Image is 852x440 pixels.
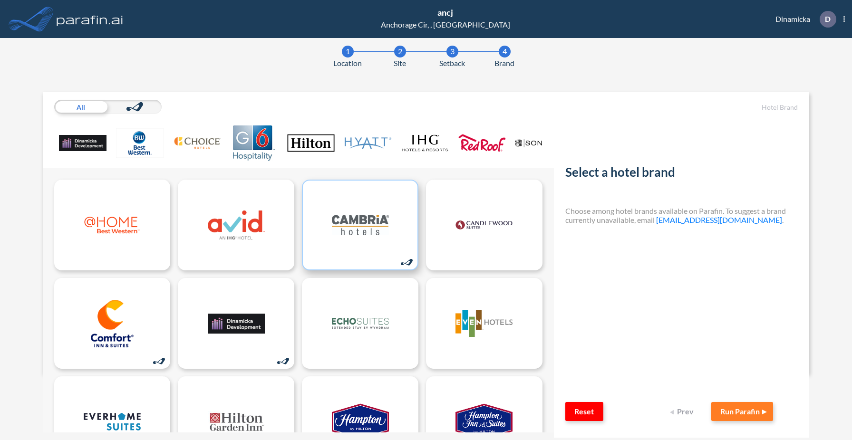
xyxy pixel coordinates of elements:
[439,57,465,69] span: Setback
[401,125,449,161] img: IHG
[494,57,514,69] span: Brand
[55,10,125,29] img: logo
[455,300,513,347] img: logo
[394,46,406,57] div: 2
[437,7,453,18] span: ancj
[84,300,141,347] img: logo
[332,201,389,249] img: logo
[711,402,773,421] button: Run Parafin
[208,300,265,347] img: logo
[208,201,265,249] img: logo
[455,201,513,249] img: logo
[656,215,782,224] a: [EMAIL_ADDRESS][DOMAIN_NAME]
[333,57,362,69] span: Location
[59,125,106,161] img: .Dev Family
[116,125,164,161] img: Best Western
[230,125,278,161] img: G6 Hospitality
[515,125,563,161] img: Sonesta
[54,100,108,114] div: All
[342,46,354,57] div: 1
[565,206,798,224] h4: Choose among hotel brands available on Parafin. To suggest a brand currently unavailable, email .
[446,46,458,57] div: 3
[825,15,831,23] p: D
[84,201,141,249] img: logo
[499,46,511,57] div: 4
[173,125,221,161] img: Choice
[565,165,798,183] h2: Select a hotel brand
[287,125,335,161] img: Hilton
[332,300,389,347] img: logo
[565,402,603,421] button: Reset
[344,125,392,161] img: Hyatt
[664,402,702,421] button: Prev
[394,57,406,69] span: Site
[565,104,798,112] h5: Hotel Brand
[381,19,510,30] div: Anchorage Cir, , [GEOGRAPHIC_DATA]
[761,11,845,28] div: Dinamicka
[458,125,506,161] img: Red Roof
